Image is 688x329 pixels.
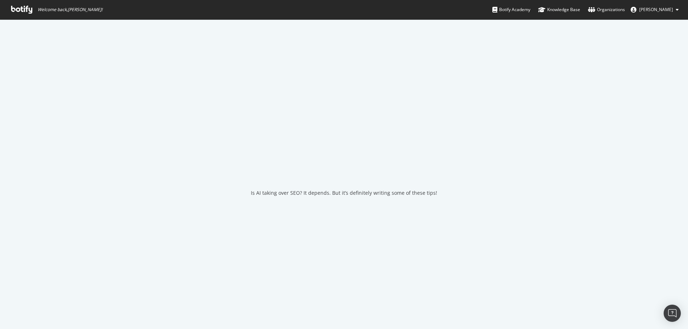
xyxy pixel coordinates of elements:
[664,305,681,322] div: Open Intercom Messenger
[251,189,437,197] div: Is AI taking over SEO? It depends. But it’s definitely writing some of these tips!
[492,6,530,13] div: Botify Academy
[588,6,625,13] div: Organizations
[625,4,684,15] button: [PERSON_NAME]
[538,6,580,13] div: Knowledge Base
[318,152,370,178] div: animation
[639,6,673,13] span: Ibrahim M
[38,7,102,13] span: Welcome back, [PERSON_NAME] !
